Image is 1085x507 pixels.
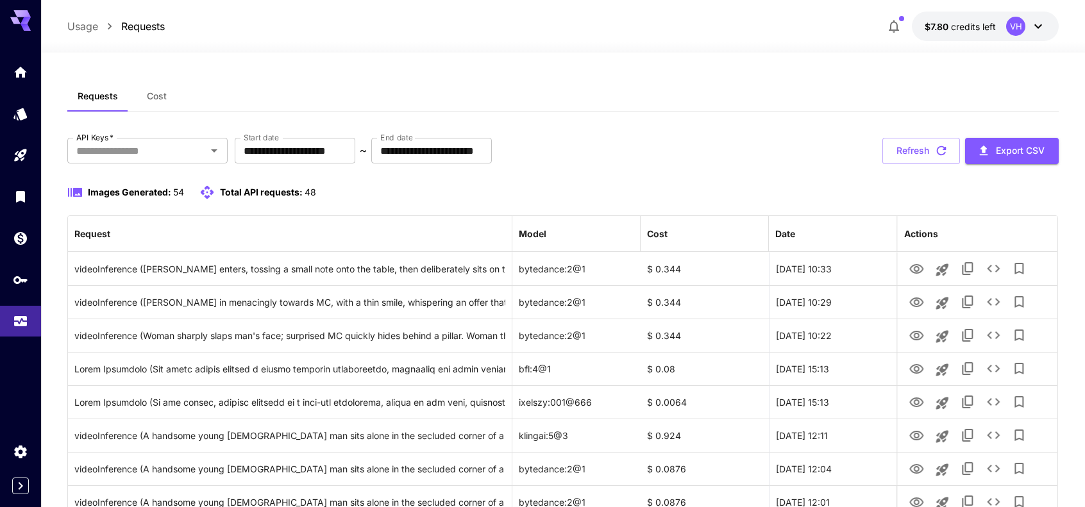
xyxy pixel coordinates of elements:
[904,455,930,481] button: View Video
[512,452,641,485] div: bytedance:2@1
[1007,422,1032,448] button: Add to library
[121,19,165,34] a: Requests
[930,457,955,483] button: Launch in playground
[76,132,114,143] label: API Keys
[13,147,28,163] div: Playground
[965,138,1059,164] button: Export CSV
[74,453,506,485] div: Click to copy prompt
[925,21,951,32] span: $7.80
[981,289,1007,315] button: See details
[955,256,981,281] button: Copy TaskUUID
[74,228,110,239] div: Request
[647,228,668,239] div: Cost
[981,256,1007,281] button: See details
[244,132,279,143] label: Start date
[769,252,897,285] div: 02 Sep, 2025 10:33
[380,132,412,143] label: End date
[512,285,641,319] div: bytedance:2@1
[1006,17,1025,36] div: VH
[955,389,981,415] button: Copy TaskUUID
[951,21,996,32] span: credits left
[769,352,897,385] div: 01 Sep, 2025 15:13
[305,187,316,197] span: 48
[74,253,506,285] div: Click to copy prompt
[641,352,769,385] div: $ 0.08
[13,313,28,329] div: Usage
[955,422,981,448] button: Copy TaskUUID
[1007,389,1032,415] button: Add to library
[882,138,960,164] button: Refresh
[904,422,930,448] button: View Video
[955,456,981,481] button: Copy TaskUUID
[13,188,28,204] div: Library
[904,355,930,381] button: View Image
[912,12,1059,41] button: $7.79957VH
[13,444,28,460] div: Settings
[641,252,769,285] div: $ 0.344
[930,324,955,349] button: Launch in playground
[641,452,769,485] div: $ 0.0876
[981,389,1007,415] button: See details
[981,422,1007,448] button: See details
[775,228,795,239] div: Date
[641,385,769,419] div: $ 0.0064
[67,19,165,34] nav: breadcrumb
[74,386,506,419] div: Click to copy prompt
[512,352,641,385] div: bfl:4@1
[13,106,28,122] div: Models
[205,142,223,160] button: Open
[769,452,897,485] div: 01 Sep, 2025 12:04
[769,319,897,352] div: 02 Sep, 2025 10:22
[1007,356,1032,381] button: Add to library
[74,419,506,452] div: Click to copy prompt
[981,456,1007,481] button: See details
[512,252,641,285] div: bytedance:2@1
[74,353,506,385] div: Click to copy prompt
[78,90,118,102] span: Requests
[173,187,184,197] span: 54
[930,424,955,449] button: Launch in playground
[641,419,769,452] div: $ 0.924
[13,230,28,246] div: Wallet
[512,419,641,452] div: klingai:5@3
[769,385,897,419] div: 01 Sep, 2025 15:13
[220,187,303,197] span: Total API requests:
[930,257,955,283] button: Launch in playground
[74,319,506,352] div: Click to copy prompt
[512,319,641,352] div: bytedance:2@1
[904,228,938,239] div: Actions
[641,285,769,319] div: $ 0.344
[955,322,981,348] button: Copy TaskUUID
[904,388,930,415] button: View Image
[512,385,641,419] div: ixelszy:001@666
[1007,289,1032,315] button: Add to library
[641,319,769,352] div: $ 0.344
[930,290,955,316] button: Launch in playground
[1007,456,1032,481] button: Add to library
[981,322,1007,348] button: See details
[925,20,996,33] div: $7.79957
[1007,256,1032,281] button: Add to library
[981,356,1007,381] button: See details
[88,187,171,197] span: Images Generated:
[74,286,506,319] div: Click to copy prompt
[930,390,955,416] button: Launch in playground
[147,90,167,102] span: Cost
[769,285,897,319] div: 02 Sep, 2025 10:29
[930,357,955,383] button: Launch in playground
[360,143,367,158] p: ~
[1007,322,1032,348] button: Add to library
[13,64,28,80] div: Home
[955,356,981,381] button: Copy TaskUUID
[519,228,546,239] div: Model
[904,322,930,348] button: View Video
[12,478,29,494] button: Expand sidebar
[955,289,981,315] button: Copy TaskUUID
[904,255,930,281] button: View Video
[904,288,930,315] button: View Video
[13,272,28,288] div: API Keys
[67,19,98,34] a: Usage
